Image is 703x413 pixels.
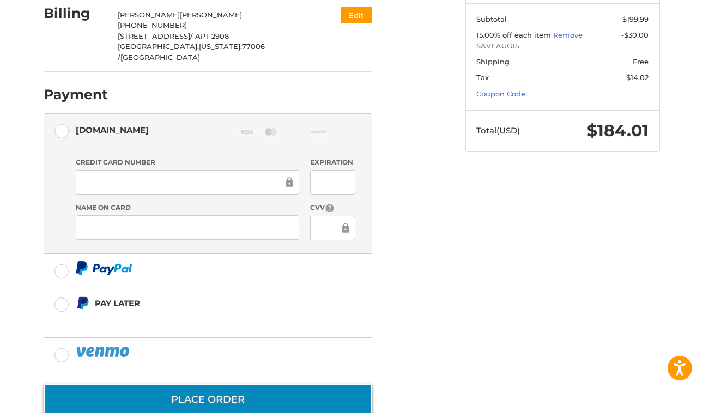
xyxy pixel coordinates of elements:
img: PayPal icon [76,345,131,359]
span: $184.01 [587,120,649,141]
span: SAVEAUG15 [476,41,649,52]
span: Total (USD) [476,125,520,136]
span: Shipping [476,57,510,66]
span: [PERSON_NAME] [118,10,180,19]
span: [GEOGRAPHIC_DATA], [118,42,199,51]
span: 77006 / [118,42,265,62]
span: -$30.00 [621,31,649,39]
span: 15.00% off each item [476,31,553,39]
label: CVV [310,203,355,213]
h2: Payment [44,86,108,103]
h2: Billing [44,5,107,22]
iframe: Google Customer Reviews [613,384,703,413]
span: [GEOGRAPHIC_DATA] [120,53,200,62]
iframe: PayPal Message 1 [76,315,304,324]
span: Free [633,57,649,66]
button: Edit [341,7,372,23]
span: $14.02 [626,73,649,82]
label: Name on Card [76,203,299,212]
span: Subtotal [476,15,507,23]
span: [PHONE_NUMBER] [118,21,187,29]
span: [US_STATE], [199,42,242,51]
a: Coupon Code [476,89,525,98]
span: [STREET_ADDRESS] [118,32,190,40]
label: Expiration [310,157,355,167]
span: $199.99 [622,15,649,23]
div: [DOMAIN_NAME] [76,121,149,139]
span: Tax [476,73,489,82]
img: Pay Later icon [76,296,89,310]
img: PayPal icon [76,261,132,275]
label: Credit Card Number [76,157,299,167]
span: / APT 2908 [190,32,229,40]
span: [PERSON_NAME] [180,10,242,19]
div: Pay Later [95,294,304,312]
a: Remove [553,31,583,39]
